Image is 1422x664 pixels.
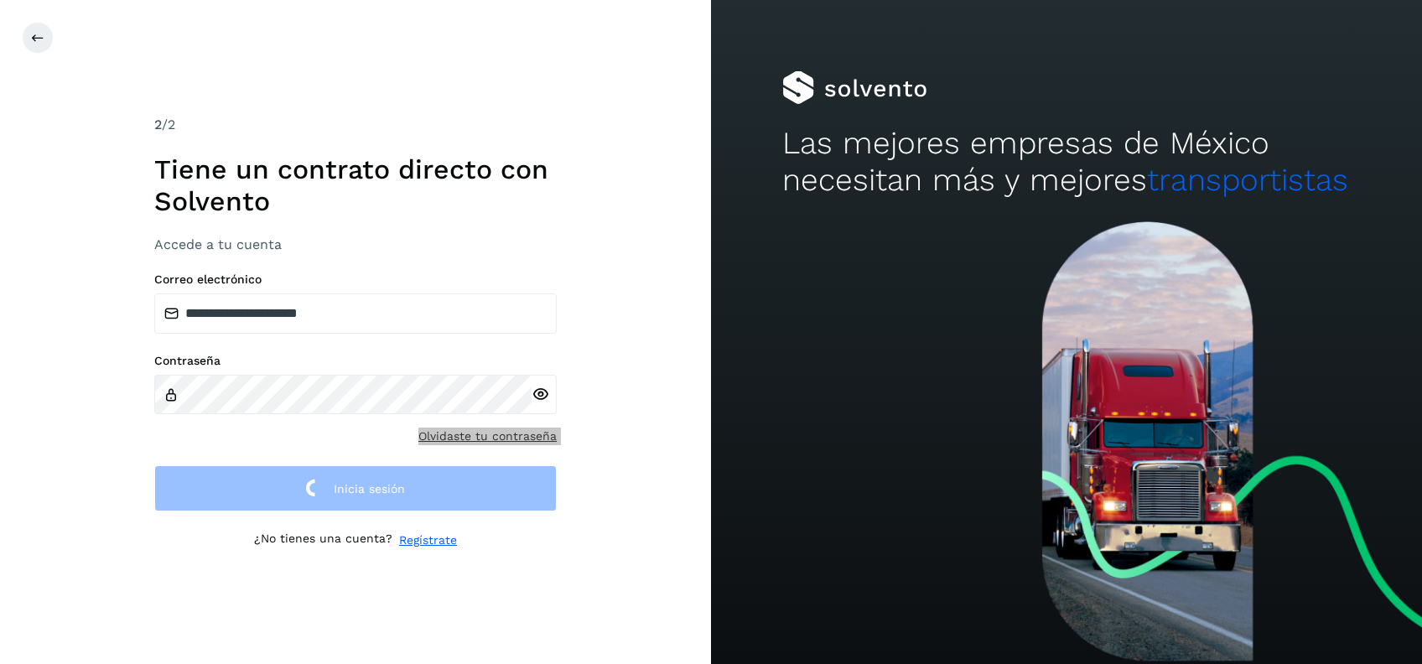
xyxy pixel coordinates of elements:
div: /2 [154,115,557,135]
h3: Accede a tu cuenta [154,236,557,252]
h2: Las mejores empresas de México necesitan más y mejores [782,125,1351,200]
label: Contraseña [154,354,557,368]
span: transportistas [1147,162,1348,198]
span: Inicia sesión [334,483,405,495]
a: Olvidaste tu contraseña [418,428,557,445]
h1: Tiene un contrato directo con Solvento [154,153,557,218]
p: ¿No tienes una cuenta? [254,532,392,549]
a: Regístrate [399,532,457,549]
label: Correo electrónico [154,272,557,287]
span: 2 [154,117,162,132]
button: Inicia sesión [154,465,557,511]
